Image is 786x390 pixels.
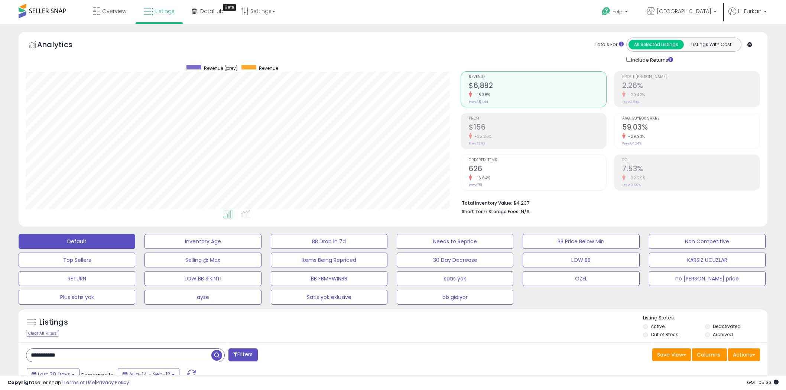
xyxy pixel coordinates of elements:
label: Out of Stock [651,331,678,338]
span: Ordered Items [469,158,606,162]
button: All Selected Listings [629,40,684,49]
button: Actions [728,348,760,361]
button: no [PERSON_NAME] price [649,271,766,286]
button: ayse [144,290,261,305]
span: [GEOGRAPHIC_DATA] [657,7,711,15]
span: N/A [521,208,530,215]
h5: Analytics [37,39,87,52]
div: Totals For [595,41,624,48]
button: BB Drop in 7d [271,234,387,249]
button: Inventory Age [144,234,261,249]
span: Last 30 Days [38,371,70,378]
h2: 2.26% [622,81,760,91]
span: Overview [102,7,126,15]
div: Include Returns [621,55,682,64]
span: Revenue [259,65,278,71]
button: RETURN [19,271,135,286]
h2: $6,892 [469,81,606,91]
span: Compared to: [81,371,115,378]
span: Hi Furkan [738,7,761,15]
button: Needs to Reprice [397,234,513,249]
small: Prev: 2.84% [622,100,639,104]
button: LOW BB [523,253,639,267]
button: Default [19,234,135,249]
button: KARSIZ UCUZLAR [649,253,766,267]
h2: $156 [469,123,606,133]
small: -18.38% [472,92,490,98]
button: Satıs yok exlusive [271,290,387,305]
button: Filters [228,348,257,361]
div: Clear All Filters [26,330,59,337]
button: Non Competitive [649,234,766,249]
button: ÖZEL [523,271,639,286]
button: BB FBM+WINBB [271,271,387,286]
span: Aug-14 - Sep-12 [129,371,170,378]
small: Prev: $8,444 [469,100,488,104]
span: Profit [469,117,606,121]
a: Terms of Use [64,379,95,386]
small: -35.26% [472,134,492,139]
p: Listing States: [643,315,767,322]
button: Save View [652,348,691,361]
h2: 7.53% [622,165,760,175]
span: Profit [PERSON_NAME] [622,75,760,79]
button: Listings With Cost [683,40,739,49]
span: 2025-10-13 05:33 GMT [747,379,779,386]
button: 30 Day Decrease [397,253,513,267]
small: -22.29% [626,175,646,181]
label: Active [651,323,665,329]
button: bb gidiyor [397,290,513,305]
a: Privacy Policy [96,379,129,386]
button: satıs yok [397,271,513,286]
button: Plus satıs yok [19,290,135,305]
h2: 59.03% [622,123,760,133]
a: Hi Furkan [728,7,767,24]
label: Archived [713,331,733,338]
small: Prev: $240 [469,141,485,146]
span: Listings [155,7,175,15]
small: Prev: 84.24% [622,141,642,146]
small: -29.93% [626,134,645,139]
b: Total Inventory Value: [462,200,512,206]
span: Avg. Buybox Share [622,117,760,121]
span: Help [613,9,623,15]
button: Items Being Repriced [271,253,387,267]
button: LOW BB SIKINTI [144,271,261,286]
button: Aug-14 - Sep-12 [118,368,179,381]
strong: Copyright [7,379,35,386]
span: DataHub [200,7,224,15]
small: -16.64% [472,175,490,181]
span: Revenue [469,75,606,79]
div: seller snap | | [7,379,129,386]
small: Prev: 751 [469,183,482,187]
button: Top Sellers [19,253,135,267]
span: Revenue (prev) [204,65,238,71]
button: Last 30 Days [27,368,79,381]
button: BB Price Below Min [523,234,639,249]
a: Help [596,1,635,24]
span: Columns [697,351,720,358]
button: Columns [692,348,727,361]
div: Tooltip anchor [223,4,236,11]
small: Prev: 9.69% [622,183,641,187]
li: $4,237 [462,198,754,207]
small: -20.42% [626,92,645,98]
h2: 626 [469,165,606,175]
i: Get Help [601,7,611,16]
b: Short Term Storage Fees: [462,208,520,215]
h5: Listings [39,317,68,328]
span: ROI [622,158,760,162]
label: Deactivated [713,323,741,329]
button: Selling @ Max [144,253,261,267]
